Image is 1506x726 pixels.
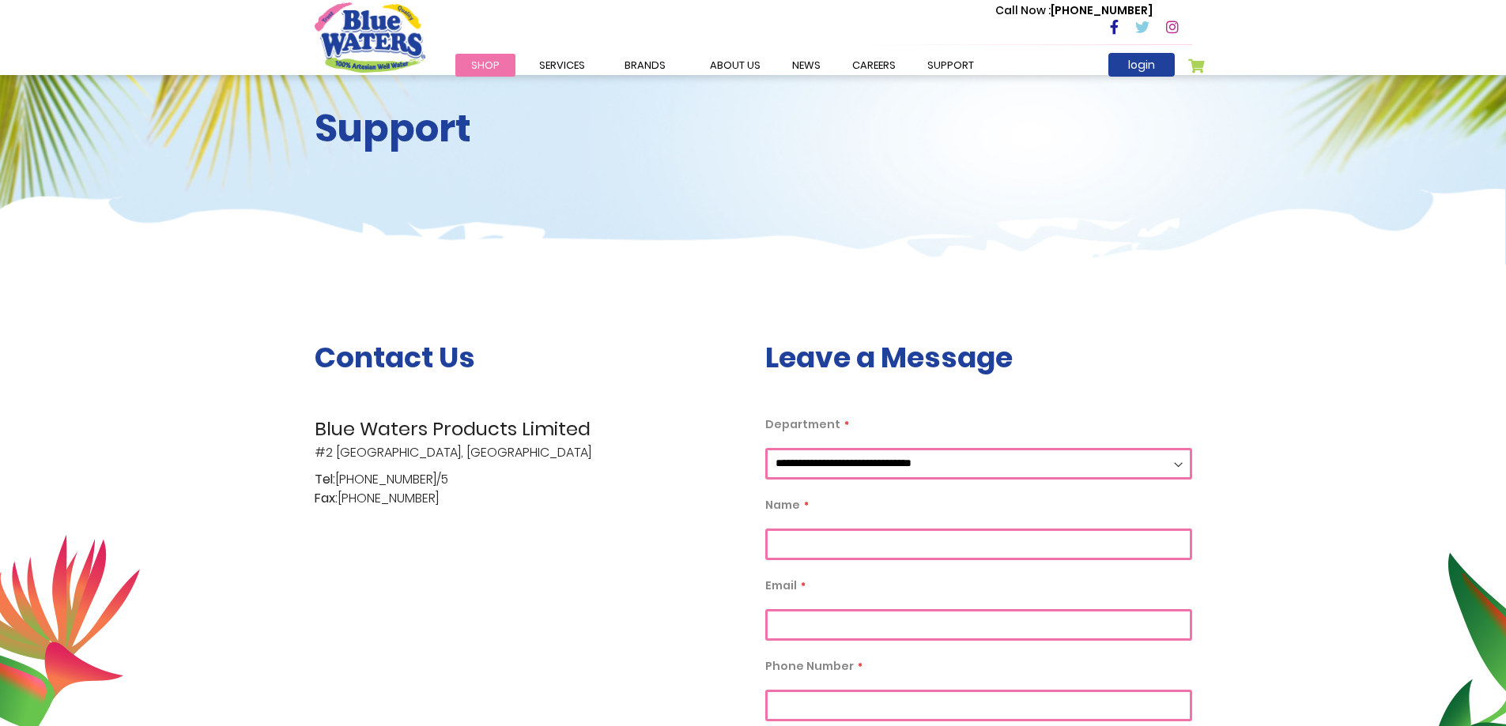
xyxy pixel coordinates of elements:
[539,58,585,73] span: Services
[315,106,742,152] h2: Support
[765,416,840,432] span: Department
[315,415,742,462] p: #2 [GEOGRAPHIC_DATA], [GEOGRAPHIC_DATA]
[694,54,776,77] a: about us
[765,497,800,513] span: Name
[1108,53,1175,77] a: login
[315,470,742,508] p: [PHONE_NUMBER]/5 [PHONE_NUMBER]
[776,54,836,77] a: News
[995,2,1051,18] span: Call Now :
[995,2,1153,19] p: [PHONE_NUMBER]
[765,340,1192,374] h3: Leave a Message
[315,2,425,72] a: store logo
[315,340,742,374] h3: Contact Us
[315,489,338,508] span: Fax:
[765,658,854,674] span: Phone Number
[315,470,335,489] span: Tel:
[625,58,666,73] span: Brands
[315,415,742,443] span: Blue Waters Products Limited
[912,54,990,77] a: support
[471,58,500,73] span: Shop
[836,54,912,77] a: careers
[765,577,797,593] span: Email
